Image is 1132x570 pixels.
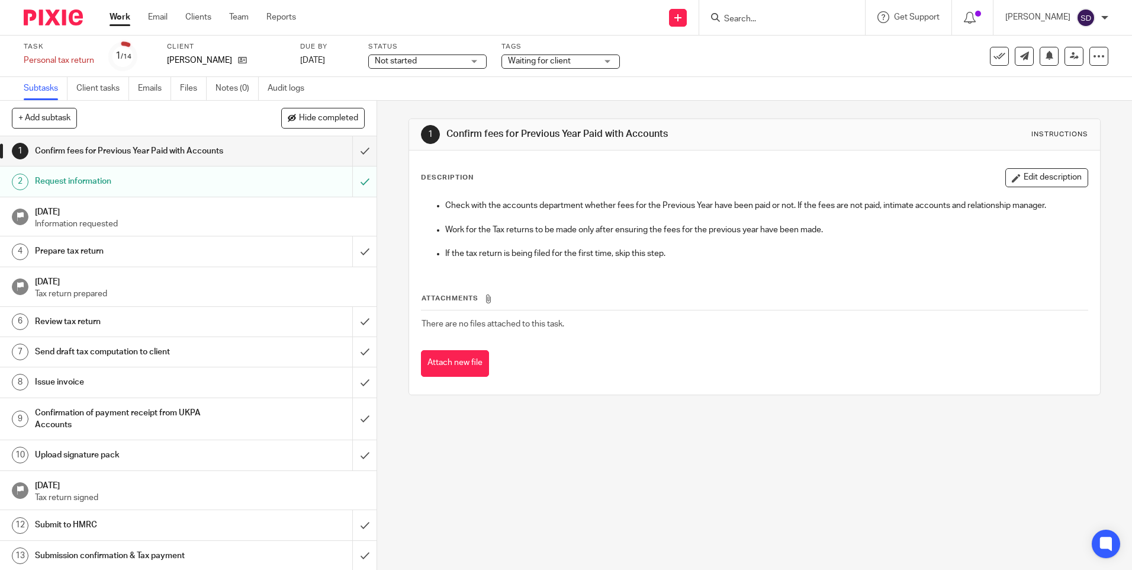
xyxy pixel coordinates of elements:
div: 9 [12,411,28,427]
h1: Confirm fees for Previous Year Paid with Accounts [446,128,780,140]
h1: Prepare tax return [35,242,239,260]
h1: Issue invoice [35,373,239,391]
a: Work [110,11,130,23]
p: Description [421,173,474,182]
div: 6 [12,313,28,330]
h1: Review tax return [35,313,239,331]
label: Client [167,42,285,52]
h1: [DATE] [35,273,365,288]
label: Status [368,42,487,52]
span: Waiting for client [508,57,571,65]
p: Information requested [35,218,365,230]
div: 1 [115,49,131,63]
input: Search [723,14,829,25]
a: Team [229,11,249,23]
img: Pixie [24,9,83,25]
div: 10 [12,447,28,463]
h1: [DATE] [35,203,365,218]
div: 7 [12,344,28,360]
span: There are no files attached to this task. [422,320,564,328]
h1: Submit to HMRC [35,516,239,534]
p: Tax return signed [35,492,365,504]
p: [PERSON_NAME] [1005,11,1070,23]
span: [DATE] [300,56,325,65]
div: Instructions [1031,130,1088,139]
p: [PERSON_NAME] [167,55,232,66]
button: Edit description [1005,168,1088,187]
p: Tax return prepared [35,288,365,300]
div: Personal tax return [24,55,94,66]
div: 1 [12,143,28,159]
button: + Add subtask [12,108,77,128]
a: Files [180,77,207,100]
a: Emails [138,77,171,100]
h1: [DATE] [35,477,365,492]
img: svg%3E [1076,8,1095,27]
a: Client tasks [76,77,129,100]
span: Get Support [894,13,940,21]
a: Email [148,11,168,23]
h1: Confirmation of payment receipt from UKPA Accounts [35,404,239,434]
label: Tags [501,42,620,52]
div: 8 [12,374,28,390]
span: Not started [375,57,417,65]
span: Hide completed [299,114,358,123]
div: 1 [421,125,440,144]
div: 2 [12,174,28,190]
div: 12 [12,517,28,534]
label: Due by [300,42,353,52]
a: Subtasks [24,77,67,100]
p: Check with the accounts department whether fees for the Previous Year have been paid or not. If t... [445,200,1087,212]
small: /14 [121,53,131,60]
h1: Request information [35,172,239,190]
p: Work for the Tax returns to be made only after ensuring the fees for the previous year have been ... [445,224,1087,236]
button: Hide completed [281,108,365,128]
button: Attach new file [421,350,489,377]
a: Notes (0) [216,77,259,100]
h1: Upload signature pack [35,446,239,464]
div: 4 [12,244,28,260]
label: Task [24,42,94,52]
h1: Confirm fees for Previous Year Paid with Accounts [35,142,239,160]
a: Audit logs [268,77,313,100]
a: Reports [266,11,296,23]
div: 13 [12,547,28,564]
h1: Submission confirmation & Tax payment [35,547,239,565]
p: If the tax return is being filed for the first time, skip this step. [445,248,1087,260]
span: Attachments [422,295,478,302]
h1: Send draft tax computation to client [35,343,239,361]
a: Clients [185,11,211,23]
